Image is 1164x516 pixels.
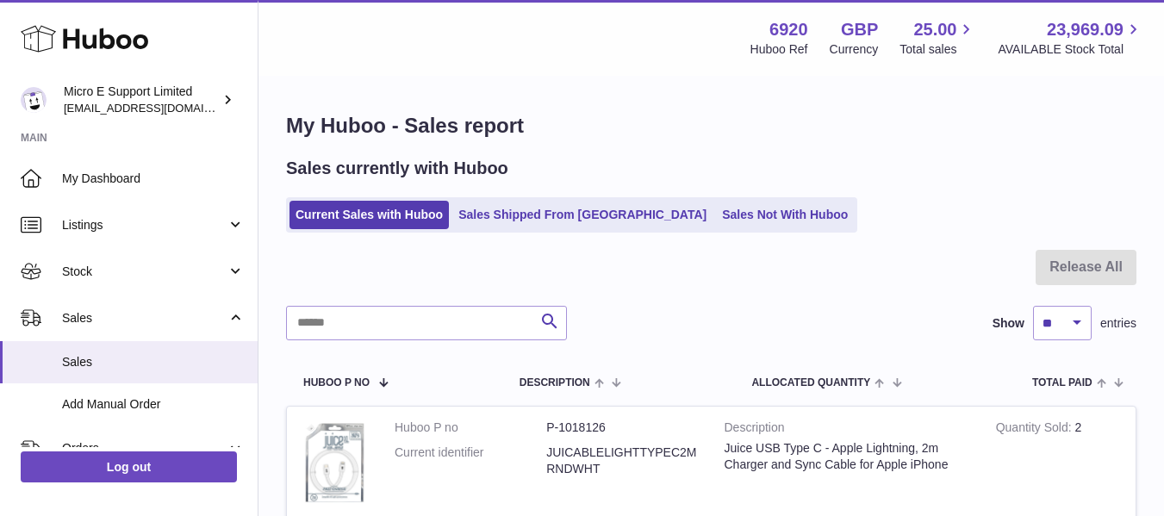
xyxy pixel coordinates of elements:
[520,377,590,389] span: Description
[64,84,219,116] div: Micro E Support Limited
[395,445,546,477] dt: Current identifier
[716,201,854,229] a: Sales Not With Huboo
[452,201,713,229] a: Sales Shipped From [GEOGRAPHIC_DATA]
[62,354,245,370] span: Sales
[286,112,1136,140] h1: My Huboo - Sales report
[289,201,449,229] a: Current Sales with Huboo
[546,445,698,477] dd: JUICABLELIGHTTYPEC2MRNDWHT
[750,41,808,58] div: Huboo Ref
[899,41,976,58] span: Total sales
[725,440,970,473] div: Juice USB Type C - Apple Lightning, 2m Charger and Sync Cable for Apple iPhone
[62,171,245,187] span: My Dashboard
[62,264,227,280] span: Stock
[62,310,227,326] span: Sales
[993,315,1024,332] label: Show
[62,217,227,233] span: Listings
[1032,377,1092,389] span: Total paid
[286,157,508,180] h2: Sales currently with Huboo
[62,396,245,413] span: Add Manual Order
[64,101,253,115] span: [EMAIL_ADDRESS][DOMAIN_NAME]
[751,377,870,389] span: ALLOCATED Quantity
[303,377,370,389] span: Huboo P no
[1047,18,1124,41] span: 23,969.09
[725,420,970,440] strong: Description
[21,87,47,113] img: contact@micropcsupport.com
[841,18,878,41] strong: GBP
[395,420,546,436] dt: Huboo P no
[830,41,879,58] div: Currency
[913,18,956,41] span: 25.00
[21,451,237,482] a: Log out
[62,440,227,457] span: Orders
[998,18,1143,58] a: 23,969.09 AVAILABLE Stock Total
[1100,315,1136,332] span: entries
[998,41,1143,58] span: AVAILABLE Stock Total
[996,420,1075,438] strong: Quantity Sold
[300,420,369,505] img: $_57.JPG
[546,420,698,436] dd: P-1018126
[899,18,976,58] a: 25.00 Total sales
[769,18,808,41] strong: 6920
